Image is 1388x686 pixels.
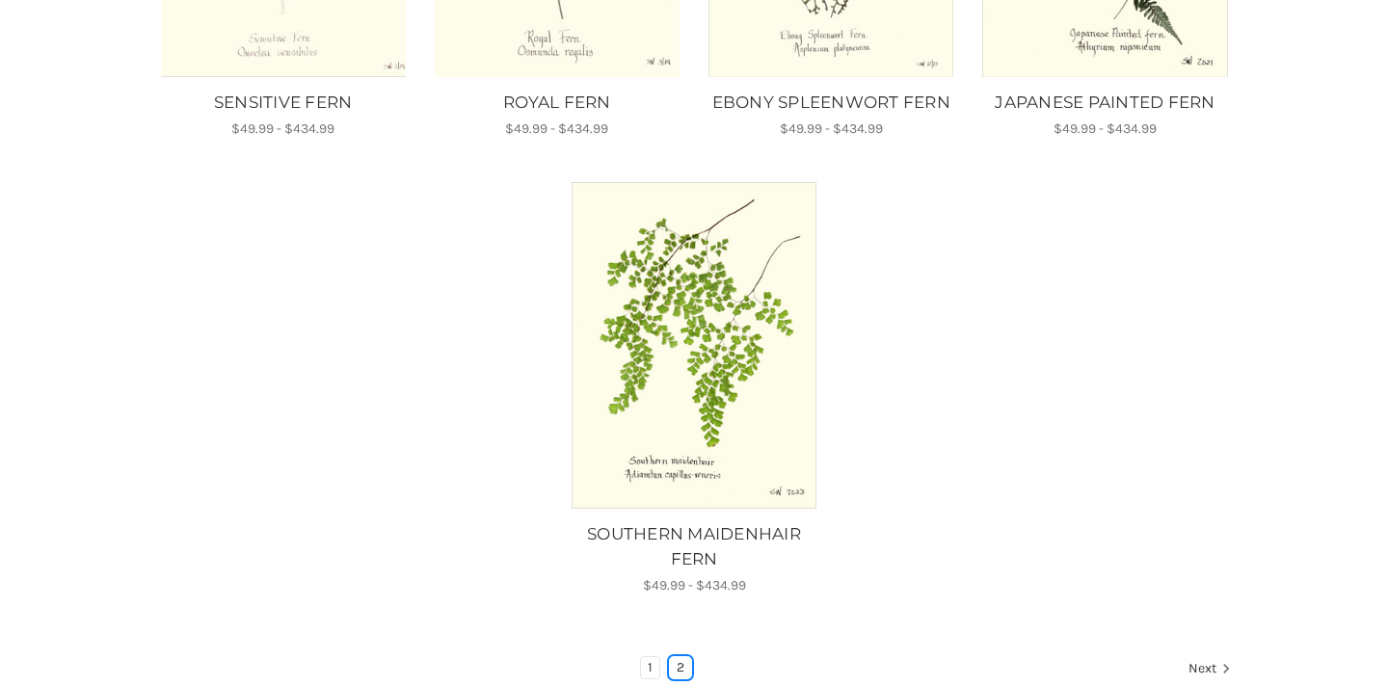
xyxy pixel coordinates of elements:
span: $49.99 - $434.99 [643,577,746,594]
a: Page 1 of 2 [641,657,659,678]
span: $49.99 - $434.99 [780,120,883,137]
a: JAPANESE PAINTED FERN, Price range from $49.99 to $434.99 [978,91,1232,116]
a: EBONY SPLEENWORT FERN, Price range from $49.99 to $434.99 [705,91,958,116]
a: Next [1182,657,1231,682]
a: SOUTHERN MAIDENHAIR FERN, Price range from $49.99 to $434.99 [570,182,817,509]
span: $49.99 - $434.99 [231,120,334,137]
a: SOUTHERN MAIDENHAIR FERN, Price range from $49.99 to $434.99 [567,522,820,571]
img: Unframed [570,182,817,509]
nav: pagination [156,656,1232,683]
span: $49.99 - $434.99 [1054,120,1157,137]
span: $49.99 - $434.99 [505,120,608,137]
a: Page 2 of 2 [670,657,691,678]
a: ROYAL FERN, Price range from $49.99 to $434.99 [430,91,683,116]
a: SENSITIVE FERN, Price range from $49.99 to $434.99 [156,91,410,116]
